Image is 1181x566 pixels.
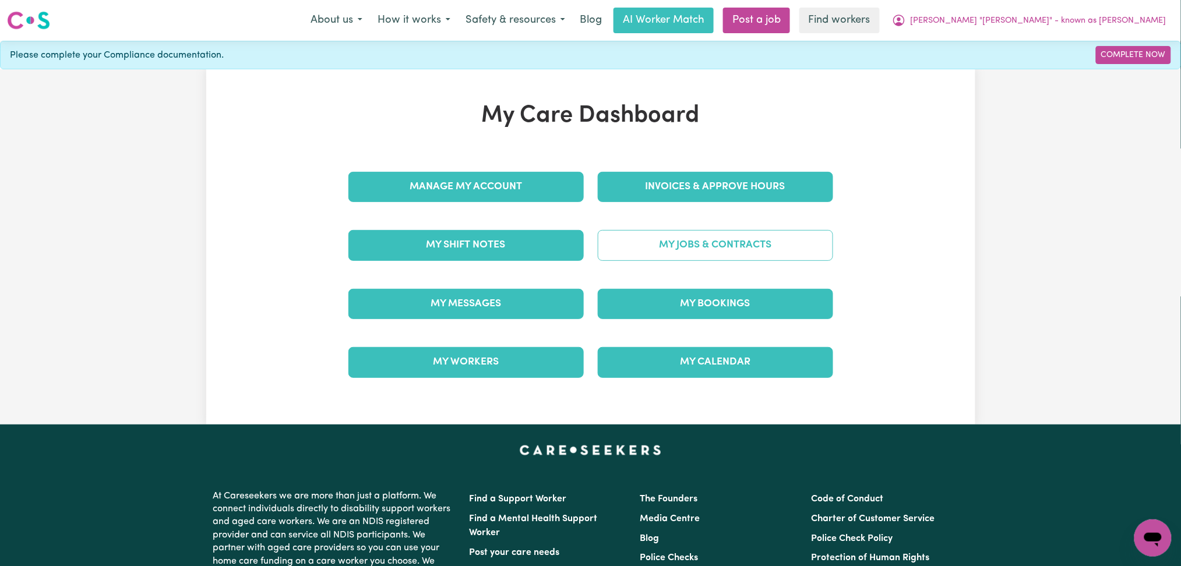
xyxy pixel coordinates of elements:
[640,553,699,563] a: Police Checks
[723,8,790,33] a: Post a job
[7,7,50,34] a: Careseekers logo
[1134,519,1172,557] iframe: Button to launch messaging window
[348,347,584,377] a: My Workers
[598,289,833,319] a: My Bookings
[348,172,584,202] a: Manage My Account
[811,494,883,504] a: Code of Conduct
[640,514,700,523] a: Media Centre
[470,548,560,557] a: Post your care needs
[348,289,584,319] a: My Messages
[470,494,567,504] a: Find a Support Worker
[614,8,714,33] a: AI Worker Match
[470,514,598,537] a: Find a Mental Health Support Worker
[348,230,584,260] a: My Shift Notes
[911,15,1166,27] span: [PERSON_NAME] "[PERSON_NAME]" - known as [PERSON_NAME]
[598,347,833,377] a: My Calendar
[598,172,833,202] a: Invoices & Approve Hours
[520,445,661,455] a: Careseekers home page
[10,48,224,62] span: Please complete your Compliance documentation.
[640,494,698,504] a: The Founders
[573,8,609,33] a: Blog
[1096,46,1171,64] a: Complete Now
[370,8,458,33] button: How it works
[598,230,833,260] a: My Jobs & Contracts
[811,514,935,523] a: Charter of Customer Service
[640,534,660,543] a: Blog
[458,8,573,33] button: Safety & resources
[799,8,880,33] a: Find workers
[884,8,1174,33] button: My Account
[7,10,50,31] img: Careseekers logo
[811,553,929,563] a: Protection of Human Rights
[811,534,893,543] a: Police Check Policy
[341,102,840,130] h1: My Care Dashboard
[303,8,370,33] button: About us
